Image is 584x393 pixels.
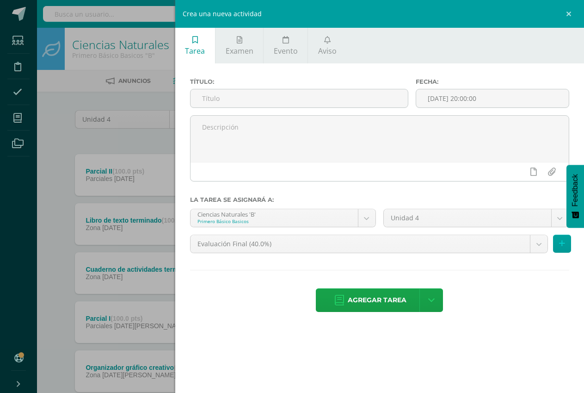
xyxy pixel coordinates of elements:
a: Unidad 4 [384,209,569,227]
a: Ciencias Naturales 'B'Primero Básico Basicos [191,209,375,227]
a: Tarea [175,28,215,63]
a: Evento [264,28,307,63]
input: Fecha de entrega [416,89,569,107]
input: Título [191,89,408,107]
label: Título: [190,78,408,85]
label: La tarea se asignará a: [190,196,569,203]
span: Agregar tarea [348,289,406,312]
a: Aviso [308,28,346,63]
a: Examen [215,28,263,63]
button: Feedback - Mostrar encuesta [566,165,584,228]
span: Unidad 4 [391,209,544,227]
a: Evaluación Final (40.0%) [191,235,547,253]
span: Feedback [571,174,579,206]
span: Aviso [318,46,337,56]
span: Examen [226,46,253,56]
span: Tarea [185,46,205,56]
label: Fecha: [416,78,569,85]
div: Ciencias Naturales 'B' [197,209,351,218]
span: Evaluación Final (40.0%) [197,235,523,253]
div: Primero Básico Basicos [197,218,351,225]
span: Evento [274,46,298,56]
